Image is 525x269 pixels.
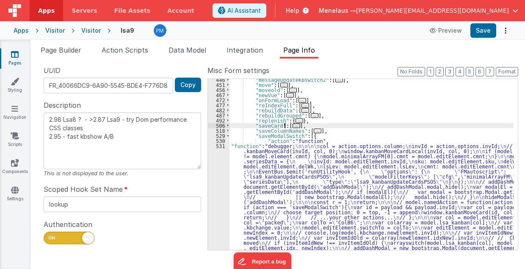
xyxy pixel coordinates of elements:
[44,100,81,110] span: Description
[208,128,229,133] div: 518
[436,67,444,76] button: 2
[427,67,434,76] button: 1
[227,6,261,15] span: AI Assistant
[500,25,511,36] button: Options
[311,113,318,118] span: ...
[208,118,229,123] div: 492
[283,46,315,54] span: Page Info
[335,78,343,82] span: ...
[470,23,496,38] button: Save
[208,92,229,98] div: 467
[301,103,309,108] span: ...
[207,65,269,76] span: Misc Form settings
[286,93,294,98] span: ...
[208,133,229,138] div: 529
[121,27,134,34] h4: lsa9
[41,46,81,54] span: Page Builder
[208,82,229,87] div: 451
[425,24,467,37] button: Preview
[280,83,288,87] span: ...
[456,67,464,76] button: 4
[38,6,55,15] span: Apps
[289,88,297,92] span: ...
[44,249,201,257] div: When off, visitors will not be prompted a login page.
[45,26,65,35] div: Visitor
[298,98,306,103] span: ...
[213,3,266,18] button: AI Assistant
[301,108,309,113] span: ...
[208,103,229,108] div: 477
[475,67,484,76] button: 6
[208,138,229,143] div: 530
[44,169,201,177] div: This is not displayed to the user.
[208,113,229,118] div: 487
[208,77,229,82] div: 446
[81,26,101,35] div: Visitor
[208,108,229,113] div: 482
[398,67,425,76] button: No Folds
[486,67,494,76] button: 7
[44,219,92,230] span: Authentication
[319,6,356,15] span: Menelaus —
[44,184,123,194] span: Scoped Hook Set Name
[227,46,263,54] span: Integration
[293,123,300,128] span: ...
[445,67,454,76] button: 3
[208,98,229,103] div: 472
[496,67,518,76] button: Format
[154,25,166,36] img: a12ed5ba5769bda9d2665f51d2850528
[208,87,229,92] div: 456
[466,67,474,76] button: 5
[102,46,148,54] span: Action Scripts
[169,46,206,54] span: Data Model
[296,118,303,123] span: ...
[319,6,518,15] button: Menelaus — [PERSON_NAME][EMAIL_ADDRESS][DOMAIN_NAME]
[175,78,201,92] button: Copy
[44,65,61,76] span: UUID
[114,6,151,15] span: File Assets
[314,129,321,133] span: ...
[356,6,509,15] span: [PERSON_NAME][EMAIL_ADDRESS][DOMAIN_NAME]
[208,123,229,128] div: 506
[72,6,97,15] span: Servers
[14,26,29,35] div: Apps
[286,6,299,15] span: Help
